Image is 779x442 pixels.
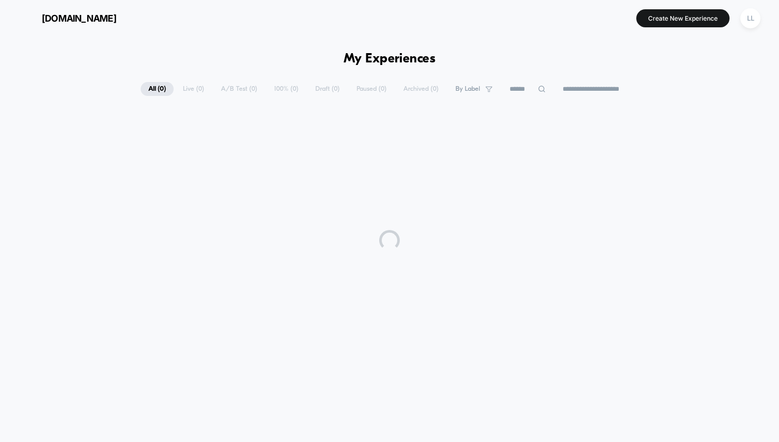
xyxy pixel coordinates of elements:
span: All ( 0 ) [141,82,174,96]
button: Create New Experience [636,9,730,27]
h1: My Experiences [344,52,436,67]
span: [DOMAIN_NAME] [42,13,116,24]
div: LL [740,8,760,28]
button: LL [737,8,764,29]
button: [DOMAIN_NAME] [15,10,120,26]
span: By Label [455,85,480,93]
